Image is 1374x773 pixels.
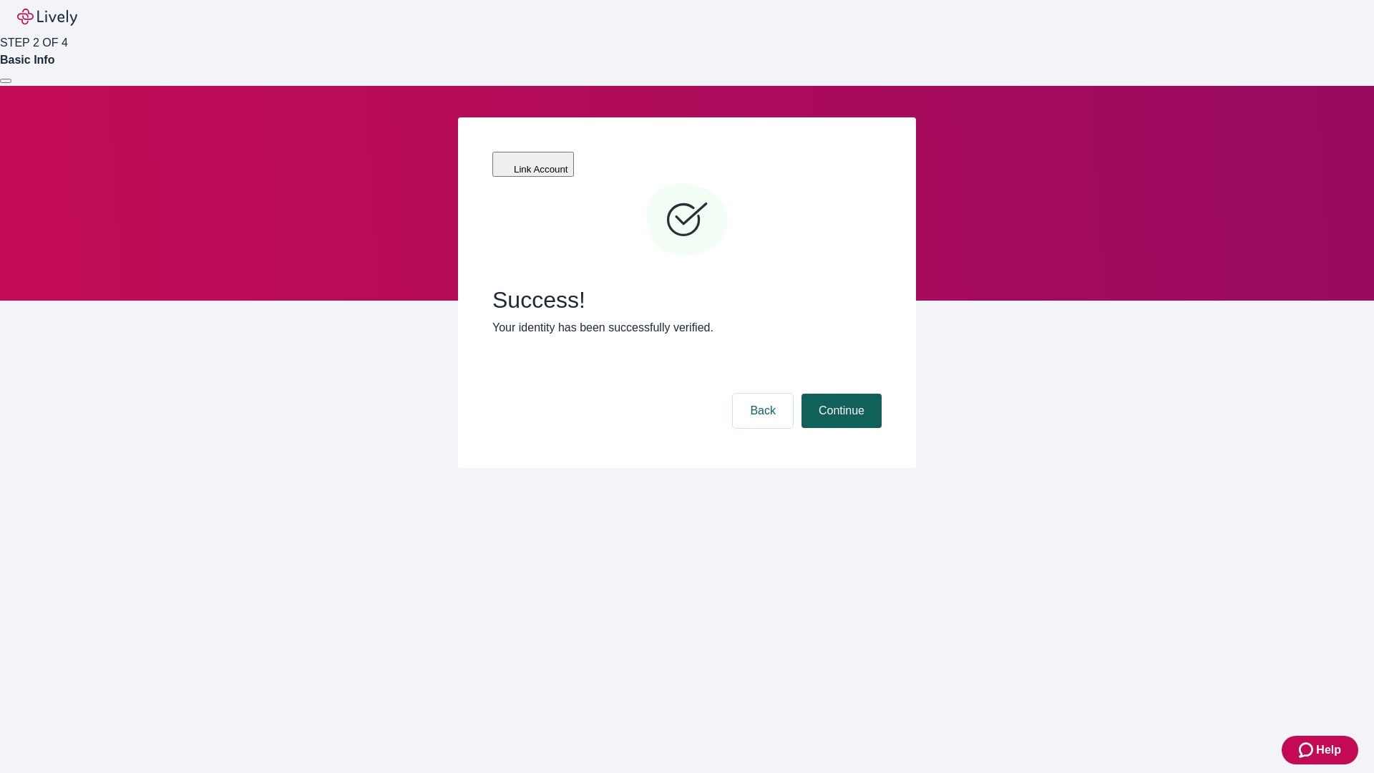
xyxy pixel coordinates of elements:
button: Back [733,394,793,428]
img: Lively [17,9,77,26]
button: Zendesk support iconHelp [1282,736,1358,764]
p: Your identity has been successfully verified. [492,319,882,336]
span: Success! [492,286,882,313]
button: Continue [801,394,882,428]
svg: Zendesk support icon [1299,742,1316,759]
svg: Checkmark icon [644,178,730,263]
button: Link Account [492,152,574,177]
span: Help [1316,742,1341,759]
